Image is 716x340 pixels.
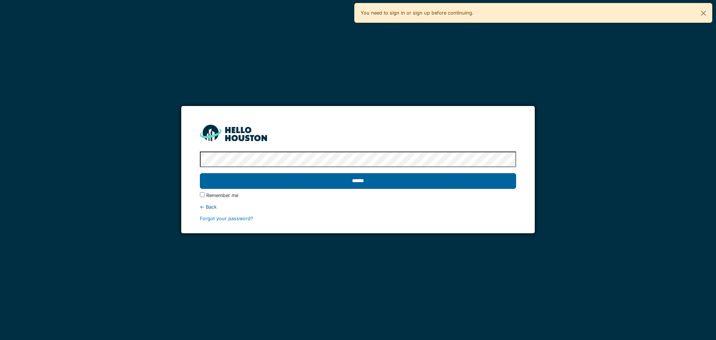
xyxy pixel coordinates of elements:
label: Remember me [206,192,238,199]
img: HH_line-BYnF2_Hg.png [200,125,267,141]
div: You need to sign in or sign up before continuing. [354,3,712,23]
div: ← Back [200,203,516,210]
a: Forgot your password? [200,216,253,221]
button: Close [695,3,712,23]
